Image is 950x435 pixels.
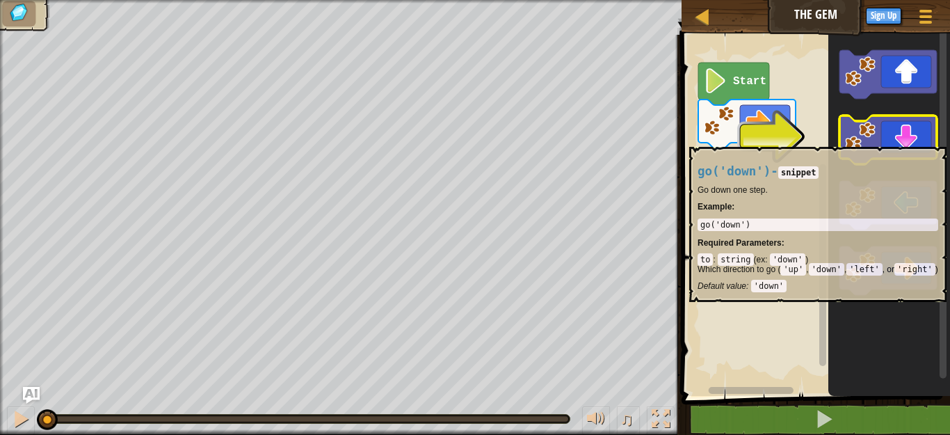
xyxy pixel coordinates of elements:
span: Example [698,202,732,212]
code: string [718,253,753,266]
code: 'up' [780,263,806,276]
span: : [765,255,770,264]
h4: - [698,165,938,178]
p: Which direction to go ( , , , or ) [698,264,938,274]
span: : [746,281,751,291]
code: 'left' [846,263,882,276]
span: : [782,238,784,248]
code: to [698,253,713,266]
code: snippet [778,166,819,179]
span: go('down') [698,164,771,178]
strong: : [698,202,734,212]
span: : [713,255,718,264]
code: 'down' [809,263,844,276]
p: Go down one step. [698,185,938,195]
span: Default value [698,281,746,291]
div: ( ) [698,255,938,291]
code: 'down' [770,253,805,266]
span: Required Parameters [698,238,782,248]
div: go('down') [700,220,935,230]
code: 'down' [751,280,787,292]
span: ex [757,255,766,264]
code: 'right' [894,263,935,276]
